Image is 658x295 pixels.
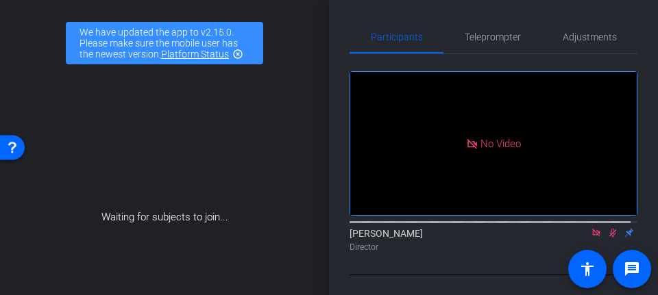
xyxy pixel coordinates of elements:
[371,32,423,42] span: Participants
[563,32,617,42] span: Adjustments
[66,22,263,64] div: We have updated the app to v2.15.0. Please make sure the mobile user has the newest version.
[161,49,229,60] a: Platform Status
[624,261,640,277] mat-icon: message
[480,137,521,149] span: No Video
[579,261,596,277] mat-icon: accessibility
[232,49,243,60] mat-icon: highlight_off
[465,32,521,42] span: Teleprompter
[350,241,637,253] div: Director
[350,227,637,253] div: [PERSON_NAME]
